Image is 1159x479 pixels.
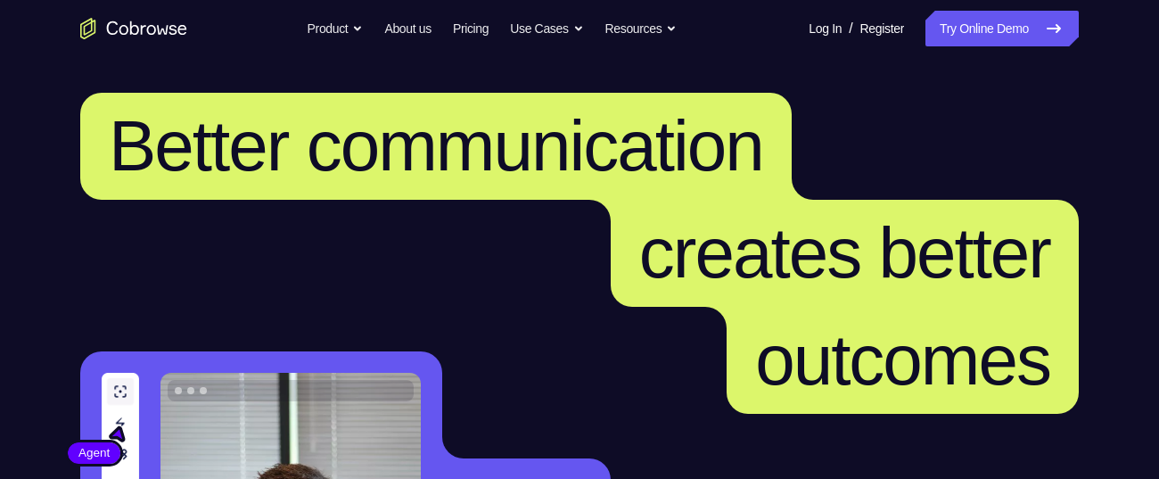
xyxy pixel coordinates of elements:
[68,444,120,462] span: Agent
[453,11,489,46] a: Pricing
[80,18,187,39] a: Go to the home page
[605,11,678,46] button: Resources
[384,11,431,46] a: About us
[925,11,1079,46] a: Try Online Demo
[860,11,904,46] a: Register
[755,320,1050,400] span: outcomes
[639,213,1050,293] span: creates better
[109,106,763,186] span: Better communication
[308,11,364,46] button: Product
[510,11,583,46] button: Use Cases
[849,18,852,39] span: /
[809,11,842,46] a: Log In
